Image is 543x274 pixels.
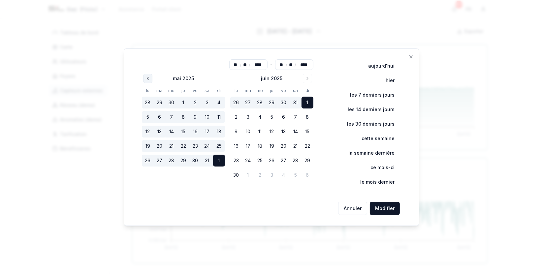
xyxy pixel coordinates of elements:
button: 8 [302,111,313,123]
button: 1 [242,169,254,181]
span: / [240,61,241,68]
button: Annuler [338,202,367,215]
span: / [286,61,287,68]
button: Go to next month [303,74,312,83]
button: 5 [266,111,278,123]
th: mercredi [254,87,266,94]
th: vendredi [278,87,290,94]
button: Go to previous month [143,74,152,83]
div: - [270,59,272,70]
span: / [295,61,296,68]
button: 3 [201,97,213,108]
button: 15 [302,126,313,137]
button: 12 [142,126,154,137]
button: 27 [154,155,166,167]
button: 28 [166,155,177,167]
button: la semaine dernière [335,146,400,160]
button: 4 [278,169,290,181]
button: 1 [177,97,189,108]
button: les 7 derniers jours [336,88,400,102]
button: 2 [254,169,266,181]
button: 4 [254,111,266,123]
button: 29 [177,155,189,167]
button: 11 [254,126,266,137]
button: 1 [302,97,313,108]
button: 26 [142,155,154,167]
th: samedi [290,87,302,94]
div: mai 2025 [173,75,194,82]
button: 23 [230,155,242,167]
button: 6 [278,111,290,123]
div: juin 2025 [261,75,283,82]
button: 12 [266,126,278,137]
th: lundi [230,87,242,94]
button: cette semaine [348,132,400,145]
button: 27 [242,97,254,108]
button: Modifier [370,202,400,215]
button: 31 [290,97,302,108]
button: 29 [154,97,166,108]
button: ce mois-ci [357,161,400,174]
button: 13 [154,126,166,137]
button: 29 [302,155,313,167]
th: mercredi [166,87,177,94]
button: 21 [166,140,177,152]
button: 6 [154,111,166,123]
button: 31 [201,155,213,167]
button: 30 [230,169,242,181]
button: 14 [290,126,302,137]
button: 5 [290,169,302,181]
button: 28 [142,97,154,108]
button: 3 [242,111,254,123]
button: 6 [302,169,313,181]
button: 8 [177,111,189,123]
button: 16 [189,126,201,137]
button: 30 [278,97,290,108]
button: 10 [242,126,254,137]
th: jeudi [266,87,278,94]
button: les 30 derniers jours [333,117,400,131]
th: samedi [201,87,213,94]
button: 11 [213,111,225,123]
button: 21 [290,140,302,152]
th: dimanche [213,87,225,94]
button: 22 [177,140,189,152]
button: 4 [213,97,225,108]
button: 30 [166,97,177,108]
button: 25 [213,140,225,152]
button: 1 [213,155,225,167]
button: 5 [142,111,154,123]
button: aujourd'hui [354,59,400,73]
button: 16 [230,140,242,152]
button: 17 [242,140,254,152]
button: 30 [189,155,201,167]
th: mardi [242,87,254,94]
button: 13 [278,126,290,137]
button: 24 [242,155,254,167]
span: / [249,61,250,68]
button: 14 [166,126,177,137]
button: 20 [154,140,166,152]
button: 29 [266,97,278,108]
button: 18 [254,140,266,152]
button: les 14 derniers jours [334,103,400,116]
button: 2 [189,97,201,108]
th: mardi [154,87,166,94]
button: 7 [290,111,302,123]
button: 7 [166,111,177,123]
button: 23 [189,140,201,152]
button: le mois dernier [346,175,400,189]
button: 3 [266,169,278,181]
button: hier [372,74,400,87]
th: lundi [142,87,154,94]
button: 22 [302,140,313,152]
button: 19 [266,140,278,152]
button: 26 [230,97,242,108]
button: 26 [266,155,278,167]
button: 10 [201,111,213,123]
button: 19 [142,140,154,152]
th: vendredi [189,87,201,94]
button: 9 [189,111,201,123]
button: 28 [254,97,266,108]
th: dimanche [302,87,313,94]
